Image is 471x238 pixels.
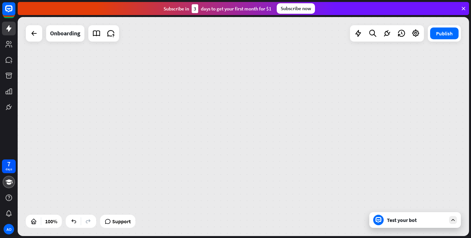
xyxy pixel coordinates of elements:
div: 3 [192,4,198,13]
div: AO [4,224,14,234]
div: Subscribe now [277,3,315,14]
div: days [6,167,12,172]
a: 7 days [2,159,16,173]
div: Subscribe in days to get your first month for $1 [164,4,271,13]
div: 7 [7,161,10,167]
